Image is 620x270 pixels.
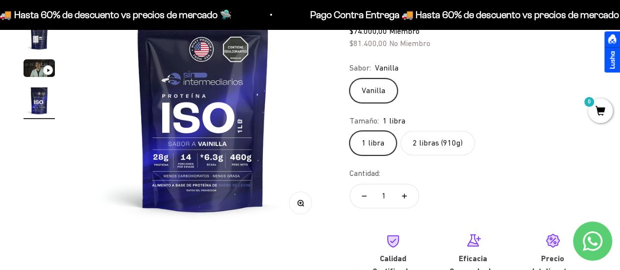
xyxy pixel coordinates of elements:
mark: 0 [583,96,595,108]
span: $74.000,00 [349,26,387,35]
img: Proteína Aislada ISO - Vainilla [24,20,55,51]
button: Ir al artículo 4 [24,85,55,119]
legend: Sabor: [349,62,371,74]
span: Vanilla [375,62,398,74]
legend: Tamaño: [349,115,379,127]
a: 0 [588,106,613,117]
span: 1 libra [383,115,405,127]
label: Cantidad: [349,167,380,180]
span: $81.400,00 [349,39,387,48]
button: Ir al artículo 3 [24,59,55,80]
button: Reducir cantidad [350,184,378,208]
button: Ir al artículo 2 [24,20,55,54]
span: Miembro [389,26,420,35]
span: No Miembro [389,39,430,48]
img: Proteína Aislada ISO - Vainilla [24,85,55,116]
button: Aumentar cantidad [390,184,419,208]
